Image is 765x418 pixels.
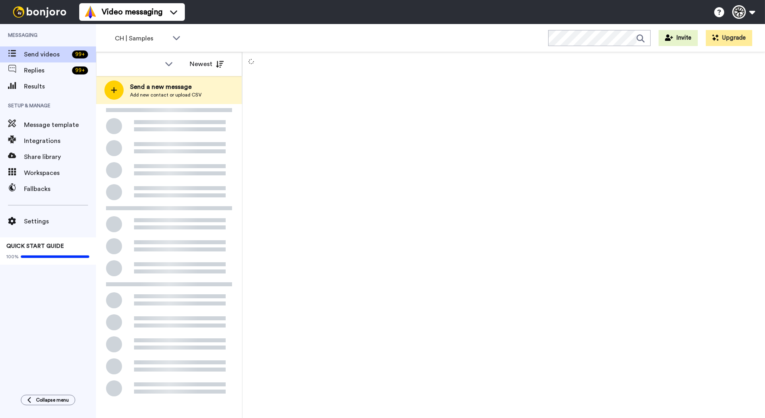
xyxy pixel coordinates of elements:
[6,253,19,260] span: 100%
[24,50,69,59] span: Send videos
[72,66,88,74] div: 99 +
[24,66,69,75] span: Replies
[706,30,752,46] button: Upgrade
[130,92,202,98] span: Add new contact or upload CSV
[6,243,64,249] span: QUICK START GUIDE
[130,82,202,92] span: Send a new message
[659,30,698,46] button: Invite
[24,184,96,194] span: Fallbacks
[24,217,96,226] span: Settings
[36,397,69,403] span: Collapse menu
[10,6,70,18] img: bj-logo-header-white.svg
[184,56,230,72] button: Newest
[24,136,96,146] span: Integrations
[84,6,97,18] img: vm-color.svg
[24,152,96,162] span: Share library
[115,34,168,43] span: CH | Samples
[24,120,96,130] span: Message template
[24,168,96,178] span: Workspaces
[102,6,162,18] span: Video messaging
[72,50,88,58] div: 99 +
[21,395,75,405] button: Collapse menu
[24,82,96,91] span: Results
